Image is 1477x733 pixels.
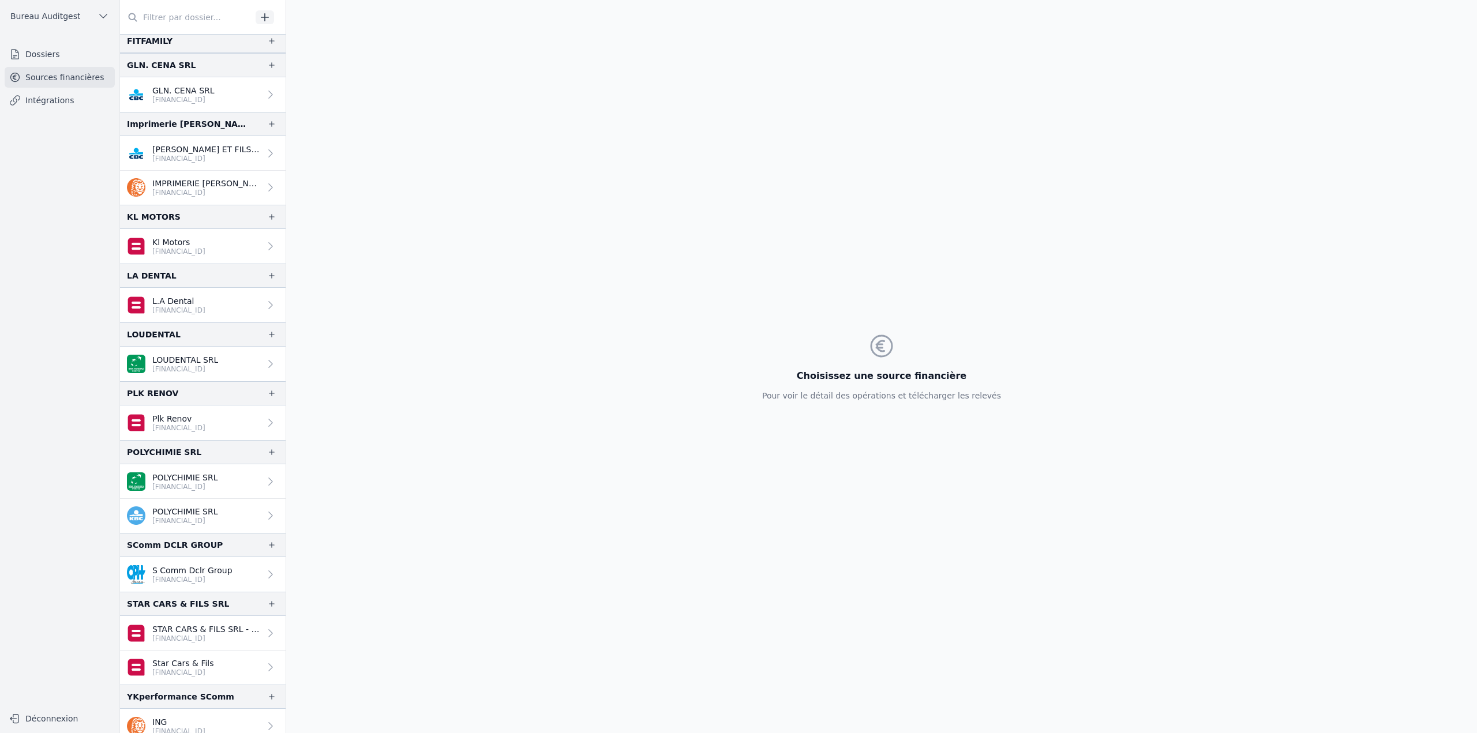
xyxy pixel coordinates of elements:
[152,657,214,669] p: Star Cars & Fils
[152,188,260,197] p: [FINANCIAL_ID]
[127,210,181,224] div: KL MOTORS
[152,668,214,677] p: [FINANCIAL_ID]
[5,709,115,728] button: Déconnexion
[152,482,218,491] p: [FINANCIAL_ID]
[762,369,1001,383] h3: Choisissez une source financière
[152,472,218,483] p: POLYCHIMIE SRL
[152,423,205,433] p: [FINANCIAL_ID]
[5,7,115,25] button: Bureau Auditgest
[762,390,1001,401] p: Pour voir le détail des opérations et télécharger les relevés
[5,67,115,88] a: Sources financières
[120,616,286,651] a: STAR CARS & FILS SRL - [FINANCIAL_ID] (Archive) [FINANCIAL_ID]
[120,651,286,685] a: Star Cars & Fils [FINANCIAL_ID]
[120,405,286,440] a: Plk Renov [FINANCIAL_ID]
[152,247,205,256] p: [FINANCIAL_ID]
[127,269,177,283] div: LA DENTAL
[127,144,145,163] img: CBC_CREGBEBB.png
[127,85,145,104] img: CBC_CREGBEBB.png
[127,117,249,131] div: Imprimerie [PERSON_NAME] et fils [PERSON_NAME]
[127,538,223,552] div: SComm DCLR GROUP
[127,237,145,255] img: belfius.png
[120,77,286,112] a: GLN. CENA SRL [FINANCIAL_ID]
[120,464,286,499] a: POLYCHIMIE SRL [FINANCIAL_ID]
[5,44,115,65] a: Dossiers
[152,144,260,155] p: [PERSON_NAME] ET FILS (IMPRIMERIE) SRL
[127,414,145,432] img: belfius.png
[152,178,260,189] p: IMPRIMERIE [PERSON_NAME] ET FILS [PERSON_NAME]
[127,58,196,72] div: GLN. CENA SRL
[127,690,234,704] div: YKperformance SComm
[152,354,218,366] p: LOUDENTAL SRL
[152,716,205,728] p: ING
[127,355,145,373] img: BNP_BE_BUSINESS_GEBABEBB.png
[127,34,173,48] div: FITFAMILY
[127,624,145,642] img: belfius.svg
[120,229,286,264] a: Kl Motors [FINANCIAL_ID]
[152,506,218,517] p: POLYCHIMIE SRL
[120,288,286,322] a: L.A Dental [FINANCIAL_ID]
[152,413,205,424] p: Plk Renov
[120,347,286,381] a: LOUDENTAL SRL [FINANCIAL_ID]
[152,516,218,525] p: [FINANCIAL_ID]
[152,364,218,374] p: [FINANCIAL_ID]
[120,171,286,205] a: IMPRIMERIE [PERSON_NAME] ET FILS [PERSON_NAME] [FINANCIAL_ID]
[127,597,229,611] div: STAR CARS & FILS SRL
[152,623,260,635] p: STAR CARS & FILS SRL - [FINANCIAL_ID] (Archive)
[152,154,260,163] p: [FINANCIAL_ID]
[152,306,205,315] p: [FINANCIAL_ID]
[152,95,215,104] p: [FINANCIAL_ID]
[120,557,286,592] a: S Comm Dclr Group [FINANCIAL_ID]
[120,499,286,533] a: POLYCHIMIE SRL [FINANCIAL_ID]
[152,295,205,307] p: L.A Dental
[152,565,233,576] p: S Comm Dclr Group
[127,506,145,525] img: kbc.png
[127,386,178,400] div: PLK RENOV
[5,90,115,111] a: Intégrations
[120,136,286,171] a: [PERSON_NAME] ET FILS (IMPRIMERIE) SRL [FINANCIAL_ID]
[152,575,233,584] p: [FINANCIAL_ID]
[120,7,252,28] input: Filtrer par dossier...
[152,236,205,248] p: Kl Motors
[127,296,145,314] img: belfius.png
[127,328,181,341] div: LOUDENTAL
[10,10,80,22] span: Bureau Auditgest
[127,445,201,459] div: POLYCHIMIE SRL
[127,472,145,491] img: BNP_BE_BUSINESS_GEBABEBB.png
[152,634,260,643] p: [FINANCIAL_ID]
[127,178,145,197] img: ing.png
[152,85,215,96] p: GLN. CENA SRL
[127,565,145,584] img: BANQUE_CPH_CPHBBE75XXX.png
[127,658,145,676] img: belfius.png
